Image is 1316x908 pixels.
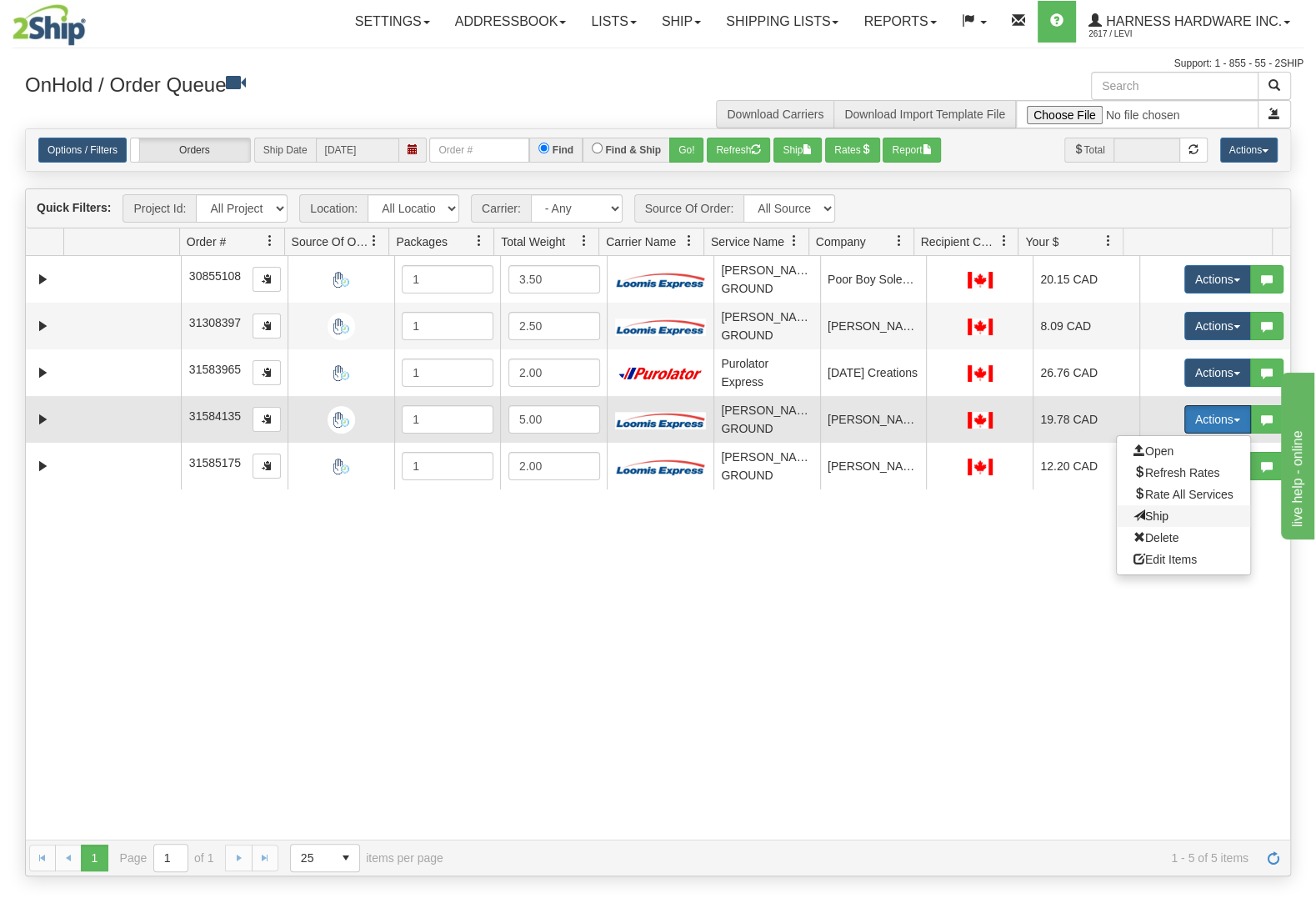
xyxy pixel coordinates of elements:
[1091,72,1258,100] input: Search
[328,453,355,480] img: Manual
[711,233,784,250] span: Service Name
[1102,14,1282,28] span: Harness Hardware Inc.
[1133,466,1219,479] span: Refresh Rates
[1033,349,1139,396] td: 26.76 CAD
[299,194,368,223] span: Location:
[675,227,703,255] a: Carrier Name filter column settings
[1117,440,1250,462] a: Open
[189,409,241,423] span: 31584135
[820,303,927,349] td: [PERSON_NAME]
[773,138,822,163] button: Ship
[989,227,1018,255] a: Recipient Country filter column settings
[187,233,226,250] span: Order #
[615,458,707,475] img: Loomis Express
[1258,72,1291,100] button: Search
[713,349,820,396] td: Purolator Express
[968,272,993,288] img: CA
[328,313,355,340] img: Manual
[37,199,111,216] label: Quick Filters:
[825,138,879,163] button: Rates
[253,360,281,385] button: Copy to clipboard
[578,1,648,43] a: Lists
[1220,138,1278,163] button: Actions
[1260,845,1287,871] a: Refresh
[713,396,820,443] td: [PERSON_NAME] GROUND
[189,269,241,283] span: 30855108
[290,844,360,872] span: Page sizes drop down
[780,227,808,255] a: Service Name filter column settings
[33,409,53,430] a: Expand
[820,349,927,396] td: [DATE] Creations
[553,143,573,158] label: Find
[1033,256,1139,303] td: 20.15 CAD
[921,233,998,250] span: Recipient Country
[713,303,820,349] td: [PERSON_NAME] GROUND
[429,138,529,163] input: Order #
[256,227,284,255] a: Order # filter column settings
[669,138,703,163] button: Go!
[253,314,281,339] button: Copy to clipboard
[343,1,443,43] a: Settings
[81,845,108,871] span: Page 1
[1025,233,1058,250] span: Your $
[605,143,661,158] label: Find & Ship
[13,4,86,46] img: logo2617.jpg
[713,443,820,489] td: [PERSON_NAME] GROUND
[1076,1,1303,43] a: Harness Hardware Inc. 2617 / Levi
[615,318,707,335] img: Loomis Express
[1184,265,1251,293] button: Actions
[820,443,927,489] td: [PERSON_NAME] Custom Collars
[713,256,820,303] td: [PERSON_NAME] GROUND
[1133,488,1233,501] span: Rate All Services
[471,194,531,223] span: Carrier:
[713,1,851,43] a: Shipping lists
[467,851,1248,865] span: 1 - 5 of 5 items
[189,316,241,329] span: 31308397
[465,227,493,255] a: Packages filter column settings
[33,456,53,477] a: Expand
[1133,509,1168,523] span: Ship
[1033,443,1139,489] td: 12.20 CAD
[727,108,823,121] a: Download Carriers
[615,411,707,429] img: Loomis Express
[649,1,713,43] a: Ship
[292,233,368,250] span: Source Of Order
[615,367,707,380] img: Purolator
[570,227,598,255] a: Total Weight filter column settings
[1133,531,1178,544] span: Delete
[1016,100,1258,128] input: Import
[1133,553,1197,566] span: Edit Items
[290,844,443,872] span: items per page
[820,256,927,303] td: Poor Boy Soles Bespoke Shoe C
[968,412,993,429] img: CA
[501,233,565,250] span: Total Weight
[1088,26,1213,43] span: 2617 / Levi
[301,850,323,866] span: 25
[844,108,1005,121] a: Download Import Template File
[131,138,250,162] label: Orders
[154,845,188,871] input: Page 1
[396,233,447,250] span: Packages
[189,456,241,469] span: 31585175
[253,407,281,432] button: Copy to clipboard
[1184,405,1251,434] button: Actions
[1184,312,1251,340] button: Actions
[968,319,993,335] img: CA
[968,365,993,382] img: CA
[333,845,359,871] span: select
[33,269,53,290] a: Expand
[820,396,927,443] td: [PERSON_NAME] Leatherwork
[328,266,355,293] img: Manual
[606,233,676,250] span: Carrier Name
[968,459,993,475] img: CA
[707,138,770,163] button: Refresh
[1094,227,1123,255] a: Your $ filter column settings
[25,72,646,96] h3: OnHold / Order Queue
[120,844,214,872] span: Page of 1
[1064,138,1113,163] span: Total
[1278,369,1314,539] iframe: chat widget
[634,194,744,223] span: Source Of Order:
[38,138,127,163] a: Options / Filters
[816,233,866,250] span: Company
[33,363,53,384] a: Expand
